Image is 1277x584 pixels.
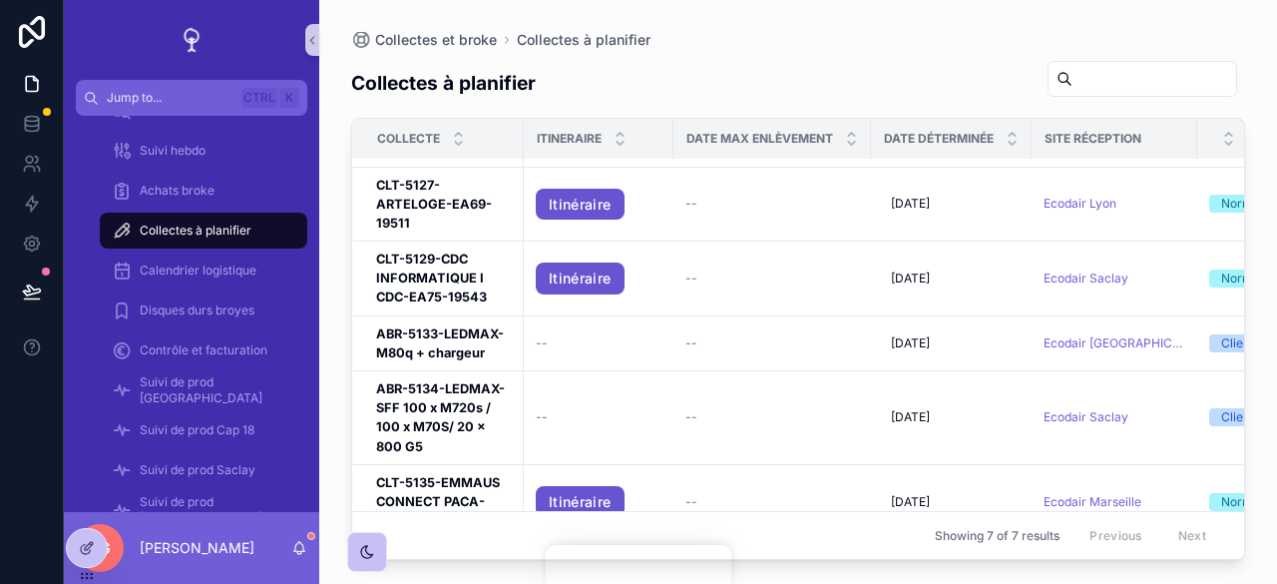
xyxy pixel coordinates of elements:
span: Disques durs broyes [140,302,254,318]
a: Ecodair Marseille [1044,494,1141,510]
a: -- [685,409,859,425]
span: Contrôle et facturation [140,342,267,358]
a: Ecodair [GEOGRAPHIC_DATA] [1044,335,1185,351]
span: Calendrier logistique [140,263,256,279]
a: [DATE] [883,401,1020,433]
span: [DATE] [891,196,930,212]
a: Suivi de prod [GEOGRAPHIC_DATA] [100,372,307,408]
span: Suivi hebdo [140,143,206,159]
span: -- [685,196,697,212]
a: Suivi de prod Cap 18 [100,412,307,448]
span: Jump to... [107,90,233,106]
a: CLT-5127-ARTELOGE-EA69-19511 [376,176,512,234]
span: Suivi de prod Cap 18 [140,422,254,438]
a: Ecodair Saclay [1044,409,1128,425]
span: Itineraire [537,131,602,147]
a: CLT-5129-CDC INFORMATIQUE I CDC-EA75-19543 [376,250,512,307]
a: -- [685,335,859,351]
span: -- [685,271,697,287]
span: Date déterminée [884,131,994,147]
a: -- [536,409,661,425]
a: Itinéraire [536,189,661,221]
a: Contrôle et facturation [100,332,307,368]
a: [DATE] [883,327,1020,359]
span: Date max enlèvement [686,131,833,147]
div: scrollable content [64,116,319,512]
a: -- [536,335,661,351]
a: Collectes à planifier [100,213,307,249]
a: Ecodair Saclay [1044,271,1128,287]
a: Calendrier logistique [100,253,307,289]
span: [DATE] [891,409,930,425]
span: -- [685,494,697,510]
a: Itinéraire [536,486,625,518]
span: -- [685,335,697,351]
a: [DATE] [883,486,1020,518]
a: Ecodair Saclay [1044,271,1185,287]
div: Normal [1221,270,1263,288]
span: Collectes à planifier [140,223,251,239]
span: -- [685,409,697,425]
div: Normal [1221,493,1263,511]
span: Collecte [377,131,440,147]
span: Achats broke [140,183,214,199]
a: Suivi hebdo [100,133,307,169]
span: [DATE] [891,271,930,287]
h1: Collectes à planifier [351,69,536,97]
button: Jump to...CtrlK [76,80,307,116]
span: -- [536,409,548,425]
a: Disques durs broyes [100,292,307,328]
a: Suivi de prod [GEOGRAPHIC_DATA] [100,492,307,528]
img: App logo [176,24,208,56]
span: Suivi de prod Saclay [140,462,255,478]
a: -- [685,271,859,287]
span: Showing 7 of 7 results [935,528,1060,544]
a: CLT-5135-EMMAUS CONNECT PACA-EA13-19581 [376,473,512,531]
a: Ecodair Lyon [1044,196,1116,212]
span: [DATE] [891,494,930,510]
a: Suivi de prod Saclay [100,452,307,488]
a: Ecodair Marseille [1044,494,1185,510]
span: Suivi de prod [GEOGRAPHIC_DATA] [140,494,287,526]
a: -- [685,196,859,212]
a: Itinéraire [536,486,661,518]
span: Collectes et broke [375,30,497,50]
a: Collectes et broke [351,30,497,50]
a: -- [685,494,859,510]
span: -- [536,335,548,351]
p: [PERSON_NAME] [140,538,254,558]
a: Itinéraire [536,263,625,294]
span: K [281,90,297,106]
a: ABR-5133-LEDMAX-M80q + chargeur [376,324,512,362]
a: Ecodair Saclay [1044,409,1185,425]
a: Collectes à planifier [517,30,650,50]
a: [DATE] [883,188,1020,220]
a: ABR-5134-LEDMAX-SFF 100 x M720s / 100 x M70S/ 20 x 800 G5 [376,379,512,456]
a: Ecodair Lyon [1044,196,1185,212]
span: Suivi de prod [GEOGRAPHIC_DATA] [140,374,287,406]
a: Achats broke [100,173,307,209]
span: [DATE] [891,335,930,351]
span: Ctrl [241,88,277,108]
a: Itinéraire [536,189,625,221]
a: [DATE] [883,263,1020,294]
a: Itinéraire [536,263,661,294]
span: Site réception [1045,131,1141,147]
div: Normal [1221,195,1263,213]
